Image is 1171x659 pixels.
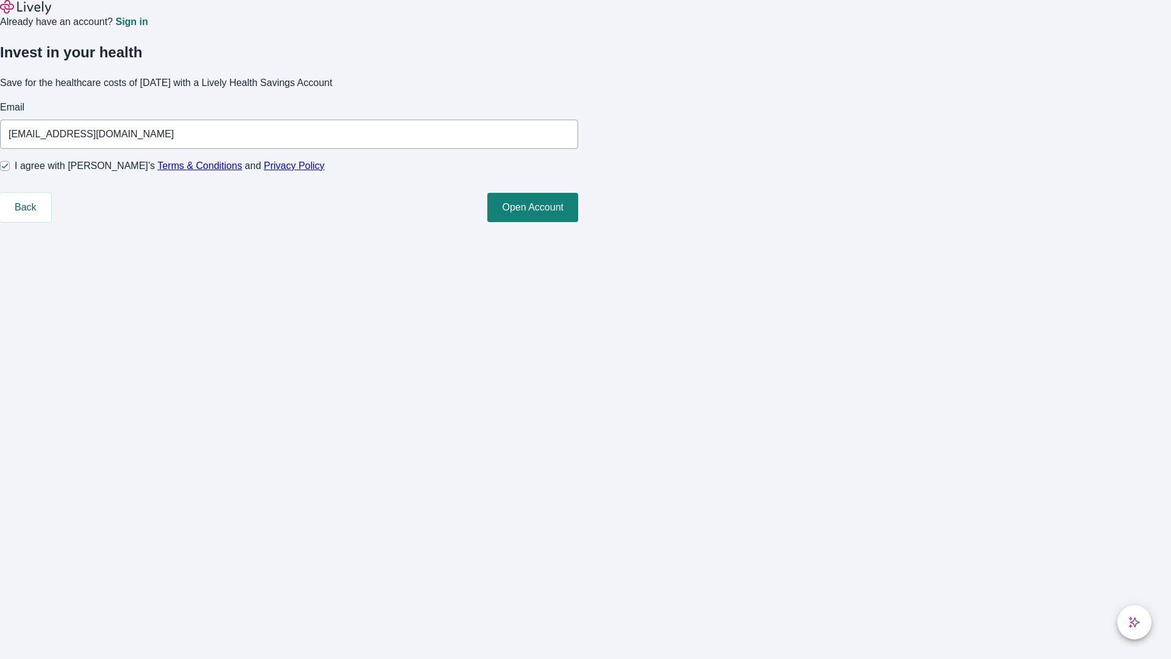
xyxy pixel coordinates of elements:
button: chat [1117,605,1151,639]
button: Open Account [487,193,578,222]
a: Privacy Policy [264,160,325,171]
span: I agree with [PERSON_NAME]’s and [15,159,324,173]
a: Terms & Conditions [157,160,242,171]
svg: Lively AI Assistant [1128,616,1141,628]
a: Sign in [115,17,148,27]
